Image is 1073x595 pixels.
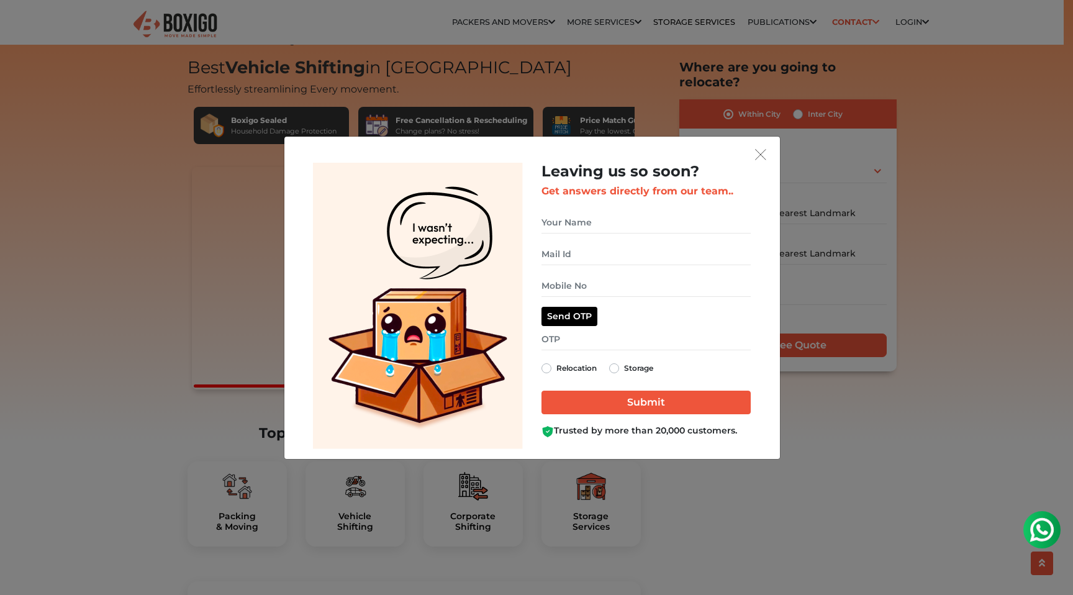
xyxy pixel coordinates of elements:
[541,424,751,437] div: Trusted by more than 20,000 customers.
[541,212,751,234] input: Your Name
[313,163,523,449] img: Lead Welcome Image
[541,275,751,297] input: Mobile No
[541,163,751,181] h2: Leaving us so soon?
[541,329,751,350] input: OTP
[541,185,751,197] h3: Get answers directly from our team..
[624,361,653,376] label: Storage
[12,12,37,37] img: whatsapp-icon.svg
[541,391,751,414] input: Submit
[755,149,766,160] img: exit
[541,307,597,326] button: Send OTP
[541,243,751,265] input: Mail Id
[556,361,597,376] label: Relocation
[541,425,554,438] img: Boxigo Customer Shield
